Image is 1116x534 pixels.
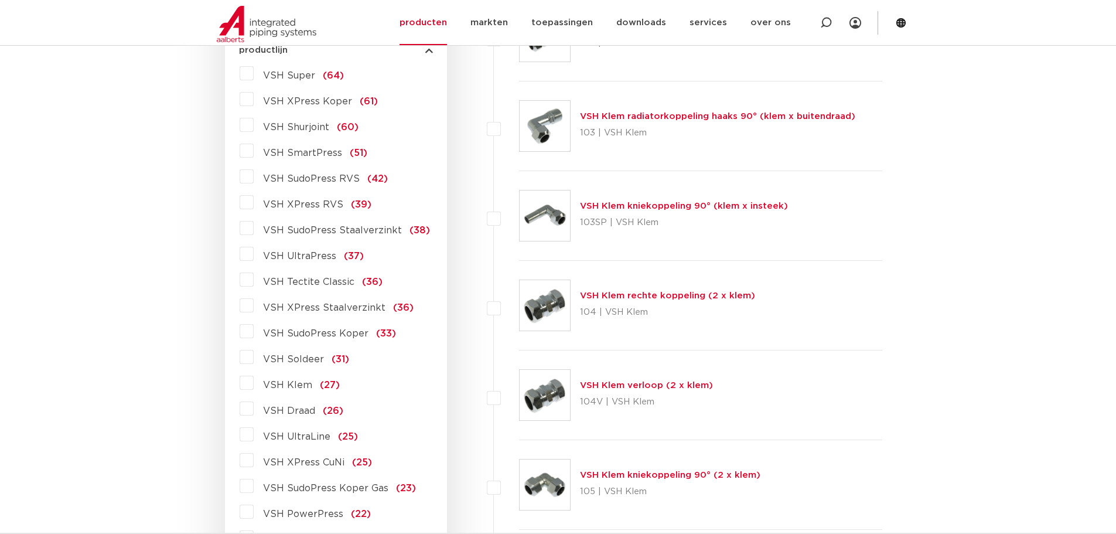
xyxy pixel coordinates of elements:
[376,329,396,338] span: (33)
[580,482,760,501] p: 105 | VSH Klem
[263,123,329,132] span: VSH Shurjoint
[580,202,788,210] a: VSH Klem kniekoppeling 90° (klem x insteek)
[350,148,367,158] span: (51)
[263,277,354,287] span: VSH Tectite Classic
[520,460,570,510] img: Thumbnail for VSH Klem kniekoppeling 90° (2 x klem)
[580,213,788,232] p: 103SP | VSH Klem
[520,101,570,151] img: Thumbnail for VSH Klem radiatorkoppeling haaks 90° (klem x buitendraad)
[580,471,760,479] a: VSH Klem kniekoppeling 90° (2 x klem)
[263,97,352,106] span: VSH XPress Koper
[580,291,755,300] a: VSH Klem rechte koppeling (2 x klem)
[393,303,414,312] span: (36)
[263,251,336,261] span: VSH UltraPress
[337,123,359,132] span: (60)
[263,380,312,390] span: VSH Klem
[520,370,570,420] img: Thumbnail for VSH Klem verloop (2 x klem)
[263,226,402,235] span: VSH SudoPress Staalverzinkt
[580,303,755,322] p: 104 | VSH Klem
[263,406,315,416] span: VSH Draad
[580,393,713,411] p: 104V | VSH Klem
[323,406,343,416] span: (26)
[362,277,383,287] span: (36)
[367,174,388,183] span: (42)
[263,484,388,493] span: VSH SudoPress Koper Gas
[320,380,340,390] span: (27)
[338,432,358,441] span: (25)
[520,191,570,241] img: Thumbnail for VSH Klem kniekoppeling 90° (klem x insteek)
[409,226,430,235] span: (38)
[351,200,371,209] span: (39)
[263,71,315,80] span: VSH Super
[263,329,368,338] span: VSH SudoPress Koper
[323,71,344,80] span: (64)
[263,355,324,364] span: VSH Soldeer
[580,124,855,142] p: 103 | VSH Klem
[396,484,416,493] span: (23)
[239,46,288,55] span: productlijn
[352,458,372,467] span: (25)
[263,148,342,158] span: VSH SmartPress
[360,97,378,106] span: (61)
[332,355,349,364] span: (31)
[263,200,343,209] span: VSH XPress RVS
[520,280,570,331] img: Thumbnail for VSH Klem rechte koppeling (2 x klem)
[344,251,364,261] span: (37)
[263,432,330,441] span: VSH UltraLine
[263,303,385,312] span: VSH XPress Staalverzinkt
[263,458,344,467] span: VSH XPress CuNi
[263,174,360,183] span: VSH SudoPress RVS
[580,381,713,390] a: VSH Klem verloop (2 x klem)
[239,46,433,55] button: productlijn
[351,509,371,519] span: (22)
[263,509,343,519] span: VSH PowerPress
[580,112,855,121] a: VSH Klem radiatorkoppeling haaks 90° (klem x buitendraad)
